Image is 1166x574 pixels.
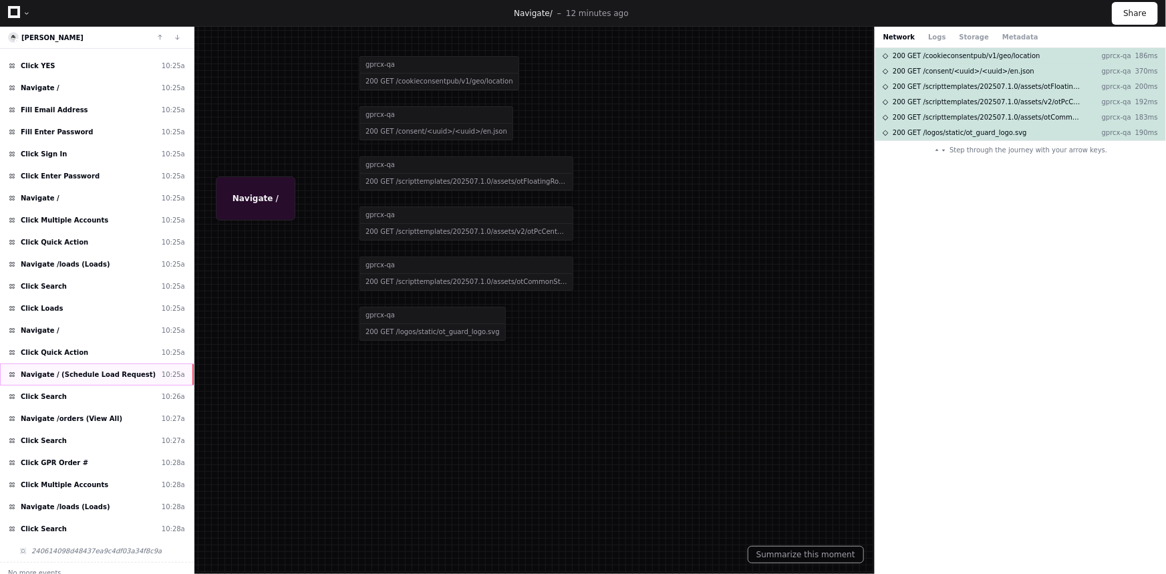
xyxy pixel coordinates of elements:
div: 10:27a [162,414,185,424]
span: 200 GET /scripttemplates/202507.1.0/assets/otCommonStyles.css [893,112,1083,122]
button: Summarize this moment [748,546,864,563]
span: Click Search [21,392,67,402]
span: 200 GET /scripttemplates/202507.1.0/assets/v2/otPcCenter.json [893,97,1083,107]
div: 10:28a [162,458,185,468]
p: 12 minutes ago [566,8,629,19]
p: gprcx-qa [1094,66,1131,76]
div: 10:25a [162,149,185,159]
span: 200 GET /cookieconsentpub/v1/geo/location [893,51,1040,61]
span: Navigate / [21,193,59,203]
div: 10:27a [162,436,185,446]
span: Navigate / [21,325,59,335]
p: 183ms [1131,112,1158,122]
button: Share [1112,2,1158,25]
span: / [550,9,553,18]
span: 200 GET /consent/<uuid>/<uuid>/en.json [893,66,1034,76]
span: Navigate /orders (View All) [21,414,122,424]
span: Click Multiple Accounts [21,215,108,225]
button: Metadata [1002,32,1038,42]
span: Click Search [21,436,67,446]
span: 240614098d48437ea9c4df03a34f8c9a [31,546,162,556]
span: Fill Email Address [21,105,88,115]
span: Step through the journey with your arrow keys. [950,145,1107,155]
div: 10:28a [162,480,185,490]
div: 10:25a [162,281,185,291]
span: Click GPR Order # [21,458,88,468]
span: 200 GET /scripttemplates/202507.1.0/assets/otFloatingRoundedCorner.json [893,82,1083,92]
span: Click Quick Action [21,237,88,247]
div: 10:25a [162,215,185,225]
p: 192ms [1131,97,1158,107]
a: [PERSON_NAME] [21,34,84,41]
div: 10:26a [162,392,185,402]
p: gprcx-qa [1094,82,1131,92]
button: Network [883,32,915,42]
div: 10:25a [162,325,185,335]
span: Click Loads [21,303,63,313]
button: Storage [960,32,989,42]
button: Logs [928,32,945,42]
img: 6.svg [9,33,18,42]
p: 370ms [1131,66,1158,76]
div: 10:25a [162,127,185,137]
div: 10:25a [162,83,185,93]
span: Navigate / [21,83,59,93]
p: gprcx-qa [1094,128,1131,138]
span: 200 GET /logos/static/ot_guard_logo.svg [893,128,1027,138]
span: Click Search [21,281,67,291]
p: 190ms [1131,128,1158,138]
div: 10:25a [162,105,185,115]
p: 200ms [1131,82,1158,92]
div: 10:28a [162,502,185,512]
div: 10:25a [162,259,185,269]
div: 10:25a [162,370,185,380]
p: 186ms [1131,51,1158,61]
div: 10:25a [162,347,185,357]
div: 10:28a [162,524,185,534]
div: 10:25a [162,61,185,71]
span: Navigate /loads (Loads) [21,259,110,269]
p: gprcx-qa [1094,51,1131,61]
span: Click Enter Password [21,171,100,181]
span: Navigate /loads (Loads) [21,502,110,512]
span: Click Multiple Accounts [21,480,108,490]
span: Navigate / (Schedule Load Request) [21,370,156,380]
p: gprcx-qa [1094,97,1131,107]
p: gprcx-qa [1094,112,1131,122]
span: Click Quick Action [21,347,88,357]
span: Click YES [21,61,55,71]
span: Navigate [514,9,550,18]
div: 10:25a [162,171,185,181]
div: 10:25a [162,303,185,313]
div: 10:25a [162,193,185,203]
span: Click Sign In [21,149,67,159]
span: Click Search [21,524,67,534]
span: Fill Enter Password [21,127,93,137]
div: 10:25a [162,237,185,247]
